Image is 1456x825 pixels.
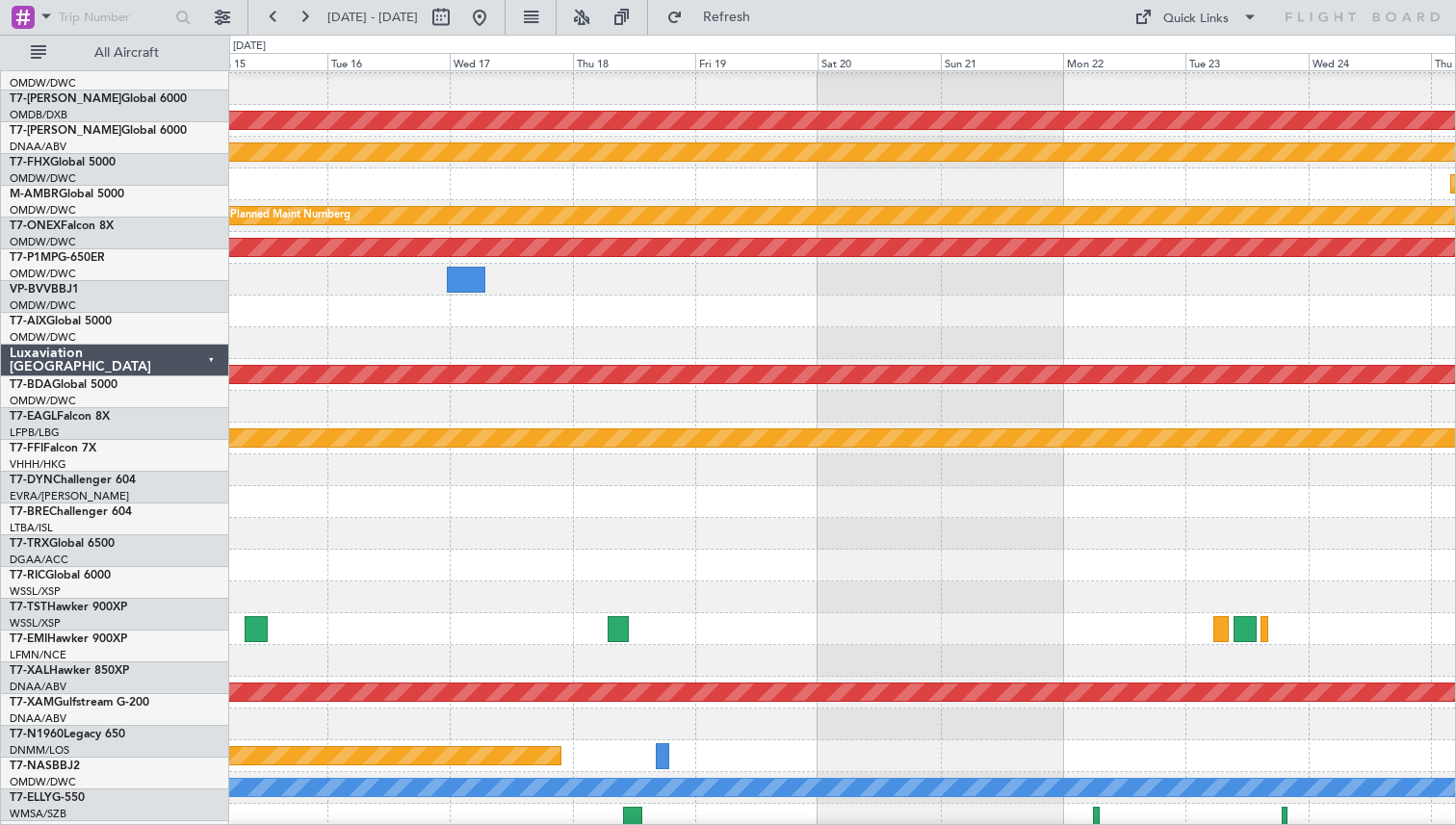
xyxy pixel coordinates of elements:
[10,171,76,186] a: OMDW/DWC
[10,616,61,631] a: WSSL/XSP
[10,330,76,345] a: OMDW/DWC
[10,93,121,105] span: T7-[PERSON_NAME]
[50,46,203,60] span: All Aircraft
[10,665,49,677] span: T7-XAL
[10,157,50,168] span: T7-FHX
[10,775,76,789] a: OMDW/DWC
[10,697,54,709] span: T7-XAM
[10,220,114,232] a: T7-ONEXFalcon 8X
[10,570,45,581] span: T7-RIC
[10,743,69,758] a: DNMM/LOS
[10,475,53,486] span: T7-DYN
[695,53,818,70] div: Fri 19
[327,9,418,26] span: [DATE] - [DATE]
[10,570,111,581] a: T7-RICGlobal 6000
[10,792,85,804] a: T7-ELLYG-550
[818,53,940,70] div: Sat 20
[1125,2,1267,33] button: Quick Links
[10,316,46,327] span: T7-AIX
[10,443,96,454] a: T7-FFIFalcon 7X
[10,157,116,168] a: T7-FHXGlobal 5000
[10,602,47,613] span: T7-TST
[10,633,47,645] span: T7-EMI
[10,538,49,550] span: T7-TRX
[59,3,169,32] input: Trip Number
[10,489,129,503] a: EVRA/[PERSON_NAME]
[10,538,115,550] a: T7-TRXGlobal 6500
[10,411,110,423] a: T7-EAGLFalcon 8X
[1185,53,1308,70] div: Tue 23
[1063,53,1185,70] div: Mon 22
[10,602,127,613] a: T7-TSTHawker 900XP
[10,267,76,281] a: OMDW/DWC
[10,584,61,599] a: WSSL/XSP
[10,76,76,90] a: OMDW/DWC
[10,807,66,821] a: WMSA/SZB
[10,379,117,391] a: T7-BDAGlobal 5000
[10,521,53,535] a: LTBA/ISL
[10,633,127,645] a: T7-EMIHawker 900XP
[10,665,129,677] a: T7-XALHawker 850XP
[658,2,773,33] button: Refresh
[10,252,105,264] a: T7-P1MPG-650ER
[10,729,125,740] a: T7-N1960Legacy 650
[10,553,68,567] a: DGAA/ACC
[10,425,60,440] a: LFPB/LBG
[230,201,351,230] div: Planned Maint Nurnberg
[10,729,64,740] span: T7-N1960
[327,53,450,70] div: Tue 16
[10,379,52,391] span: T7-BDA
[573,53,695,70] div: Thu 18
[10,711,66,726] a: DNAA/ABV
[10,284,51,296] span: VP-BVV
[10,252,58,264] span: T7-P1MP
[10,203,76,218] a: OMDW/DWC
[10,648,66,662] a: LFMN/NCE
[10,108,67,122] a: OMDB/DXB
[10,697,149,709] a: T7-XAMGulfstream G-200
[1163,10,1229,29] div: Quick Links
[10,298,76,313] a: OMDW/DWC
[10,761,52,772] span: T7-NAS
[10,93,187,105] a: T7-[PERSON_NAME]Global 6000
[941,53,1063,70] div: Sun 21
[10,220,61,232] span: T7-ONEX
[10,506,132,518] a: T7-BREChallenger 604
[10,235,76,249] a: OMDW/DWC
[10,394,76,408] a: OMDW/DWC
[10,761,80,772] a: T7-NASBBJ2
[450,53,572,70] div: Wed 17
[10,506,49,518] span: T7-BRE
[233,39,266,55] div: [DATE]
[10,457,66,472] a: VHHH/HKG
[10,443,43,454] span: T7-FFI
[10,680,66,694] a: DNAA/ABV
[687,11,767,24] span: Refresh
[10,284,79,296] a: VP-BVVBBJ1
[205,53,327,70] div: Mon 15
[10,189,59,200] span: M-AMBR
[10,125,121,137] span: T7-[PERSON_NAME]
[10,316,112,327] a: T7-AIXGlobal 5000
[10,411,57,423] span: T7-EAGL
[21,38,209,68] button: All Aircraft
[10,125,187,137] a: T7-[PERSON_NAME]Global 6000
[10,792,52,804] span: T7-ELLY
[1309,53,1431,70] div: Wed 24
[10,140,66,154] a: DNAA/ABV
[10,475,136,486] a: T7-DYNChallenger 604
[10,189,124,200] a: M-AMBRGlobal 5000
